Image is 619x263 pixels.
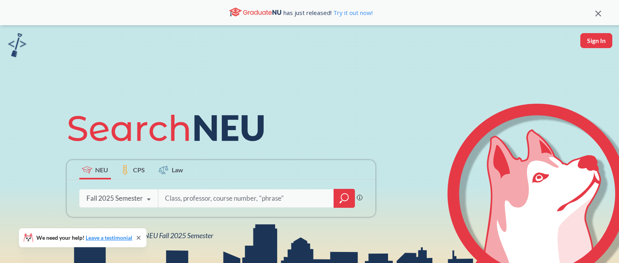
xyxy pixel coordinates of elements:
span: NEU [95,165,108,174]
svg: magnifying glass [340,193,349,204]
input: Class, professor, course number, "phrase" [164,190,328,207]
span: Law [172,165,183,174]
div: Fall 2025 Semester [86,194,143,203]
div: magnifying glass [334,189,355,208]
a: Try it out now! [332,9,373,17]
span: has just released! [283,8,373,17]
span: CPS [133,165,145,174]
a: sandbox logo [8,33,26,60]
button: Sign In [580,33,612,48]
img: sandbox logo [8,33,26,57]
a: Leave a testimonial [86,234,132,241]
span: View all classes for [86,231,213,240]
span: NEU Fall 2025 Semester [144,231,213,240]
span: We need your help! [36,235,132,241]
